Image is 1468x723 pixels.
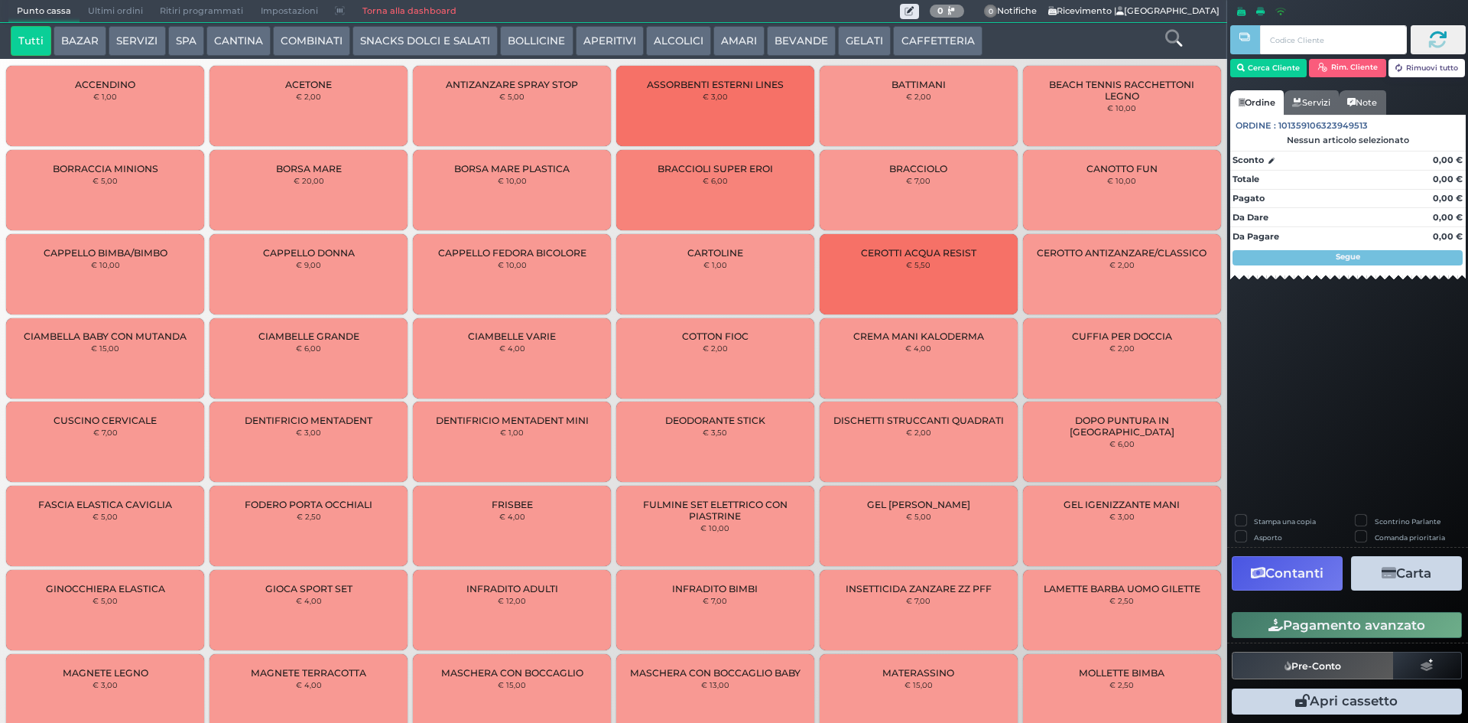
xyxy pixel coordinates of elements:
small: € 7,00 [906,176,930,185]
span: DEODORANTE STICK [665,415,765,426]
span: BORSA MARE PLASTICA [454,163,570,174]
small: € 2,00 [1109,260,1135,269]
span: DENTIFRICIO MENTADENT MINI [436,415,589,426]
button: Tutti [11,26,51,57]
small: € 5,50 [906,260,930,269]
button: GELATI [838,26,891,57]
small: € 3,00 [93,680,118,689]
span: DENTIFRICIO MENTADENT [245,415,372,426]
strong: Da Pagare [1233,231,1279,242]
input: Codice Cliente [1260,25,1406,54]
a: Torna alla dashboard [353,1,464,22]
small: € 4,00 [905,344,931,353]
small: € 1,00 [500,428,524,437]
button: SNACKS DOLCI E SALATI [352,26,498,57]
small: € 10,00 [498,260,527,269]
small: € 15,00 [498,680,526,689]
small: € 6,00 [296,344,321,353]
span: CAPPELLO DONNA [263,247,355,259]
button: CANTINA [206,26,271,57]
strong: Sconto [1233,154,1264,167]
button: COMBINATI [273,26,350,57]
small: € 3,00 [1109,512,1135,521]
span: GEL [PERSON_NAME] [867,499,970,510]
span: MAGNETE TERRACOTTA [251,667,366,679]
span: GEL IGENIZZANTE MANI [1064,499,1180,510]
span: Ritiri programmati [151,1,252,22]
button: BOLLICINE [500,26,573,57]
button: CAFFETTERIA [893,26,982,57]
span: Ordine : [1236,119,1276,132]
small: € 12,00 [498,596,526,605]
small: € 5,00 [906,512,931,521]
strong: 0,00 € [1433,193,1463,204]
strong: Segue [1336,252,1360,262]
small: € 2,50 [1109,596,1134,605]
span: BORRACCIA MINIONS [53,163,158,174]
span: ANTIZANZARE SPRAY STOP [446,79,578,90]
span: BEACH TENNIS RACCHETTONI LEGNO [1035,79,1207,102]
span: CEROTTI ACQUA RESIST [861,247,976,259]
small: € 4,00 [499,344,525,353]
small: € 7,00 [906,596,930,605]
small: € 10,00 [498,176,527,185]
small: € 3,00 [703,92,728,101]
b: 0 [937,5,943,16]
span: ACETONE [285,79,332,90]
span: Punto cassa [8,1,80,22]
span: GIOCA SPORT SET [265,583,352,594]
button: ALCOLICI [646,26,711,57]
span: FRISBEE [492,499,533,510]
a: Ordine [1230,90,1284,115]
span: MATERASSINO [882,667,954,679]
small: € 10,00 [91,260,120,269]
button: Carta [1351,556,1462,591]
span: INFRADITO ADULTI [466,583,558,594]
a: Servizi [1284,90,1339,115]
small: € 7,00 [703,596,727,605]
strong: 0,00 € [1433,174,1463,184]
small: € 5,00 [93,512,118,521]
small: € 5,00 [93,176,118,185]
span: FULMINE SET ELETTRICO CON PIASTRINE [629,499,801,522]
span: CAPPELLO BIMBA/BIMBO [44,247,167,259]
small: € 10,00 [1107,103,1136,112]
span: Impostazioni [252,1,326,22]
strong: Totale [1233,174,1259,184]
small: € 1,00 [703,260,727,269]
strong: Pagato [1233,193,1265,204]
span: ASSORBENTI ESTERNI LINES [647,79,784,90]
small: € 10,00 [700,523,729,532]
label: Scontrino Parlante [1375,516,1440,526]
button: SERVIZI [109,26,165,57]
button: APERITIVI [576,26,644,57]
small: € 7,00 [93,428,118,437]
span: CUFFIA PER DOCCIA [1072,331,1172,342]
span: COTTON FIOC [682,331,749,342]
strong: 0,00 € [1433,155,1463,165]
span: MAGNETE LEGNO [63,667,148,679]
small: € 2,50 [297,512,321,521]
span: INSETTICIDA ZANZARE ZZ PFF [846,583,992,594]
small: € 9,00 [296,260,321,269]
a: Note [1339,90,1385,115]
strong: 0,00 € [1433,212,1463,223]
button: BAZAR [54,26,106,57]
label: Comanda prioritaria [1375,532,1445,542]
button: Cerca Cliente [1230,59,1307,77]
small: € 2,00 [906,428,931,437]
label: Asporto [1254,532,1282,542]
span: BRACCIOLO [889,163,947,174]
span: DOPO PUNTURA IN [GEOGRAPHIC_DATA] [1035,415,1207,438]
label: Stampa una copia [1254,516,1316,526]
span: CIAMBELLA BABY CON MUTANDA [24,331,187,342]
span: CIAMBELLE VARIE [468,331,556,342]
small: € 13,00 [701,680,729,689]
span: LAMETTE BARBA UOMO GILETTE [1044,583,1200,594]
span: CUSCINO CERVICALE [54,415,157,426]
small: € 4,00 [499,512,525,521]
span: MASCHERA CON BOCCAGLIO [441,667,583,679]
small: € 3,00 [296,428,321,437]
small: € 2,00 [906,92,931,101]
strong: 0,00 € [1433,231,1463,242]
